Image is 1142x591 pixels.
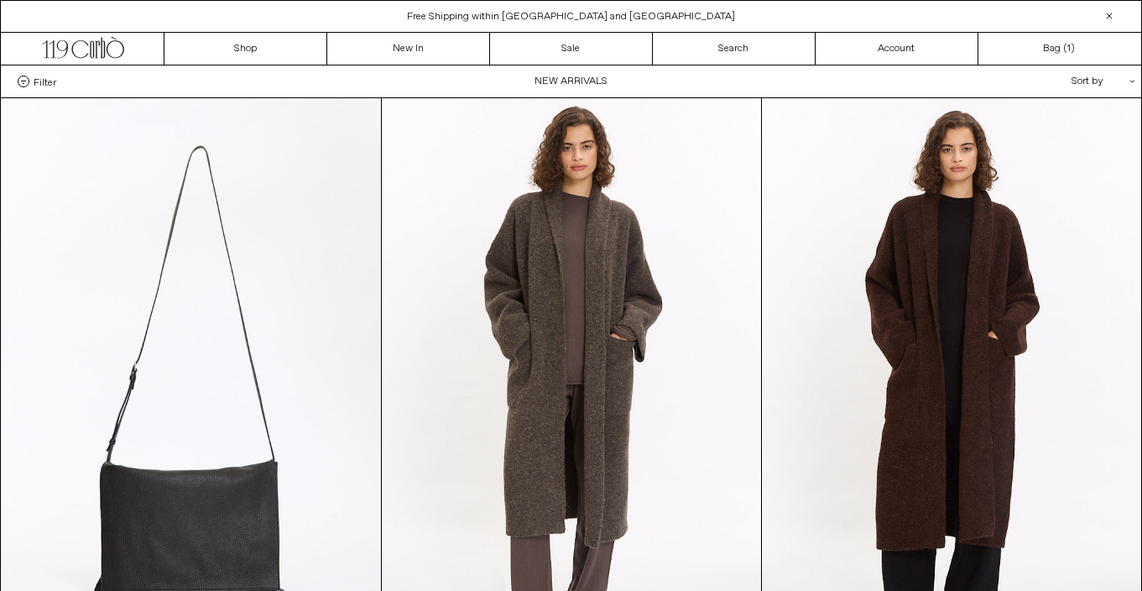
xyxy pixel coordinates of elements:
a: Bag () [978,33,1141,65]
a: Sale [490,33,653,65]
a: Search [653,33,816,65]
span: ) [1067,41,1075,56]
a: Shop [164,33,327,65]
a: Account [816,33,978,65]
a: New In [327,33,490,65]
div: Sort by [973,65,1124,97]
span: Filter [34,76,56,87]
span: 1 [1067,42,1071,55]
a: Free Shipping within [GEOGRAPHIC_DATA] and [GEOGRAPHIC_DATA] [407,10,735,24]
